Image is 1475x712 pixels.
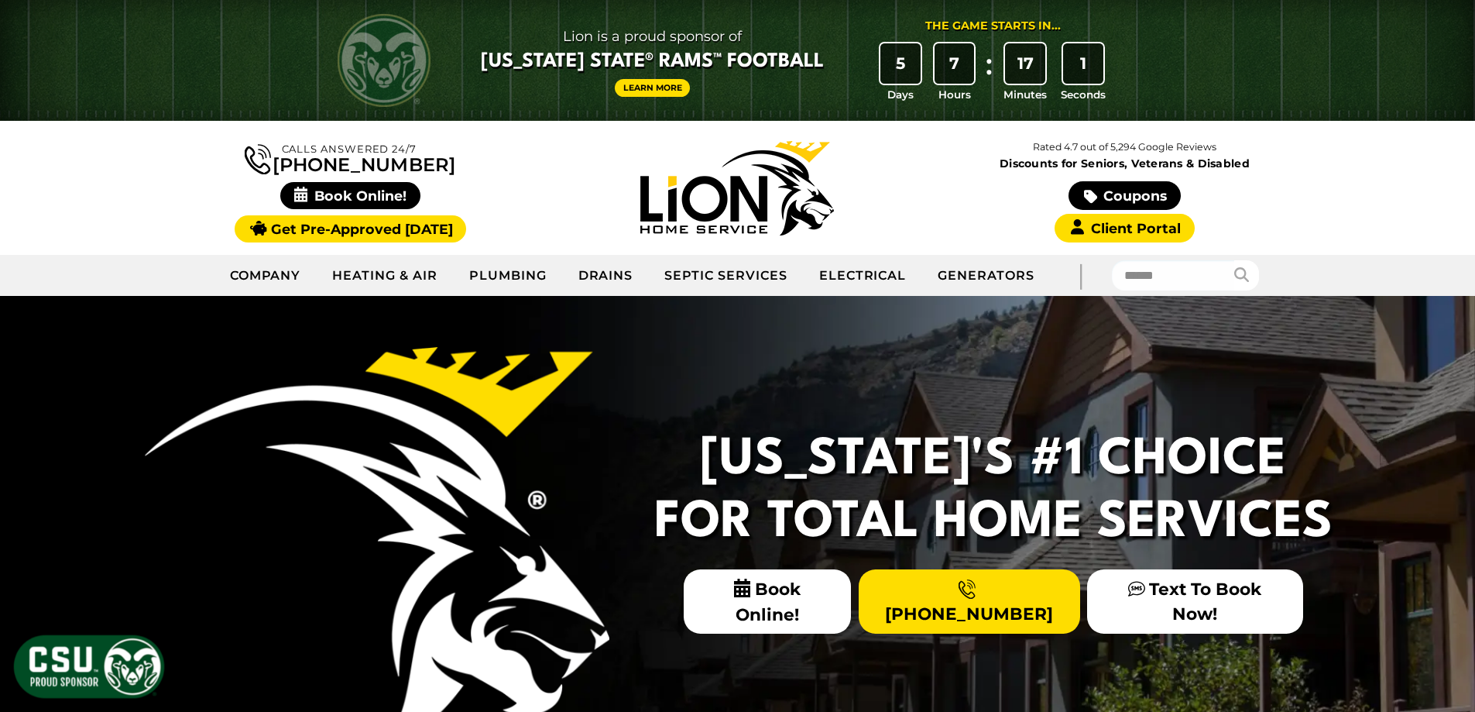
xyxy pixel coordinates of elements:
[563,256,650,295] a: Drains
[1069,181,1180,210] a: Coupons
[1005,43,1045,84] div: 17
[338,14,430,107] img: CSU Rams logo
[922,256,1050,295] a: Generators
[615,79,691,97] a: Learn More
[481,24,824,49] span: Lion is a proud sponsor of
[1050,255,1112,296] div: |
[938,87,971,102] span: Hours
[317,256,453,295] a: Heating & Air
[245,141,455,174] a: [PHONE_NUMBER]
[12,633,166,700] img: CSU Sponsor Badge
[454,256,563,295] a: Plumbing
[925,18,1061,35] div: The Game Starts in...
[859,569,1080,633] a: [PHONE_NUMBER]
[880,43,921,84] div: 5
[804,256,923,295] a: Electrical
[935,158,1315,169] span: Discounts for Seniors, Veterans & Disabled
[981,43,996,103] div: :
[649,256,803,295] a: Septic Services
[1063,43,1103,84] div: 1
[1003,87,1047,102] span: Minutes
[1061,87,1106,102] span: Seconds
[640,141,834,236] img: Lion Home Service
[481,49,824,75] span: [US_STATE] State® Rams™ Football
[235,215,466,242] a: Get Pre-Approved [DATE]
[645,429,1342,554] h2: [US_STATE]'s #1 Choice For Total Home Services
[280,182,420,209] span: Book Online!
[887,87,914,102] span: Days
[214,256,317,295] a: Company
[931,139,1318,156] p: Rated 4.7 out of 5,294 Google Reviews
[1055,214,1194,242] a: Client Portal
[1087,569,1302,633] a: Text To Book Now!
[684,569,852,634] span: Book Online!
[935,43,975,84] div: 7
